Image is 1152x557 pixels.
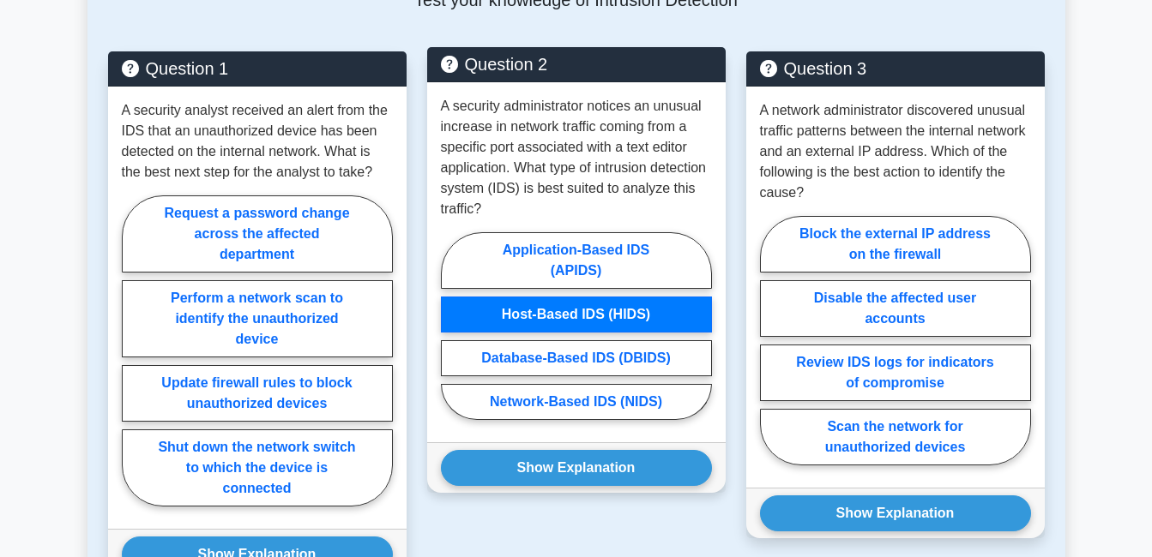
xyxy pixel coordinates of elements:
label: Block the external IP address on the firewall [760,216,1031,273]
h5: Question 1 [122,58,393,79]
label: Shut down the network switch to which the device is connected [122,429,393,506]
label: Request a password change across the affected department [122,195,393,273]
h5: Question 3 [760,58,1031,79]
label: Update firewall rules to block unauthorized devices [122,365,393,422]
label: Application-Based IDS (APIDS) [441,232,712,289]
label: Host-Based IDS (HIDS) [441,296,712,332]
label: Review IDS logs for indicators of compromise [760,344,1031,401]
label: Scan the network for unauthorized devices [760,409,1031,465]
button: Show Explanation [441,450,712,486]
label: Database-Based IDS (DBIDS) [441,340,712,376]
label: Disable the affected user accounts [760,280,1031,337]
button: Show Explanation [760,495,1031,531]
p: A security administrator notices an unusual increase in network traffic coming from a specific po... [441,96,712,219]
label: Perform a network scan to identify the unauthorized device [122,280,393,357]
p: A network administrator discovered unusual traffic patterns between the internal network and an e... [760,100,1031,203]
h5: Question 2 [441,54,712,75]
p: A security analyst received an alert from the IDS that an unauthorized device has been detected o... [122,100,393,183]
label: Network-Based IDS (NIDS) [441,384,712,420]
